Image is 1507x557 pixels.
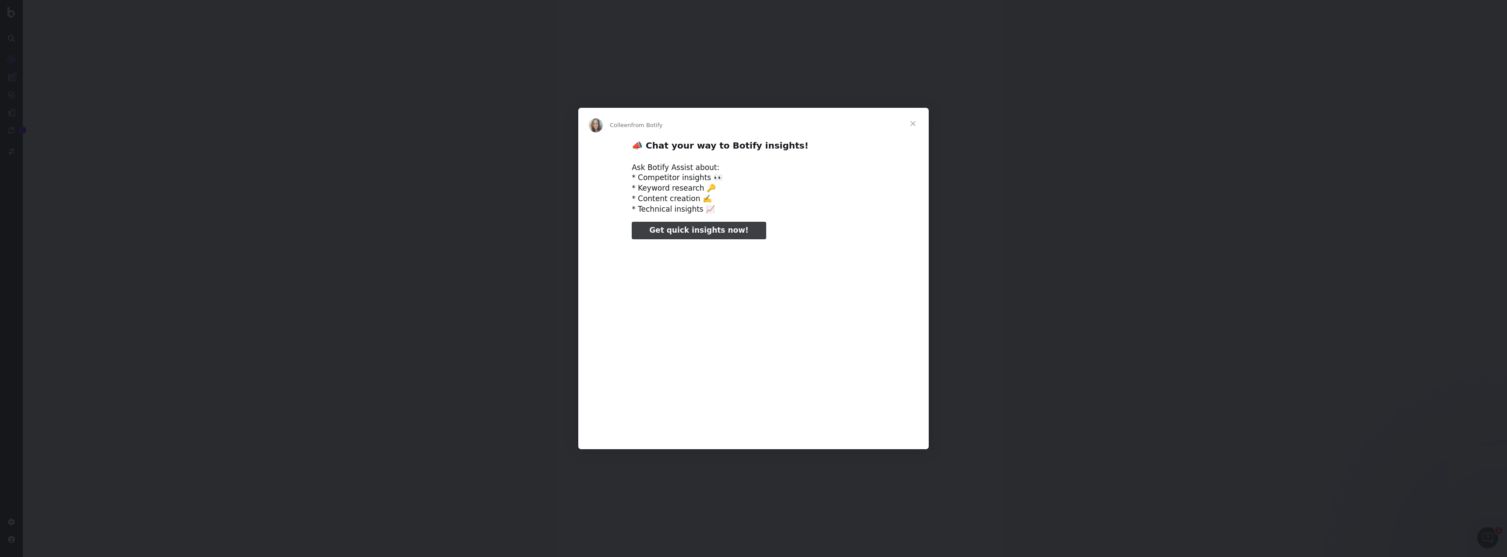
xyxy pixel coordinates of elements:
[649,226,748,234] span: Get quick insights now!
[589,118,603,132] img: Profile image for Colleen
[632,140,875,156] h2: 📣 Chat your way to Botify insights!
[632,222,766,239] a: Get quick insights now!
[571,247,936,429] video: Play video
[632,163,875,215] div: Ask Botify Assist about: * Competitor insights 👀 * Keyword research 🔑 * Content creation ✍️ * Tec...
[631,122,663,128] span: from Botify
[610,122,631,128] span: Colleen
[897,108,929,139] span: Close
